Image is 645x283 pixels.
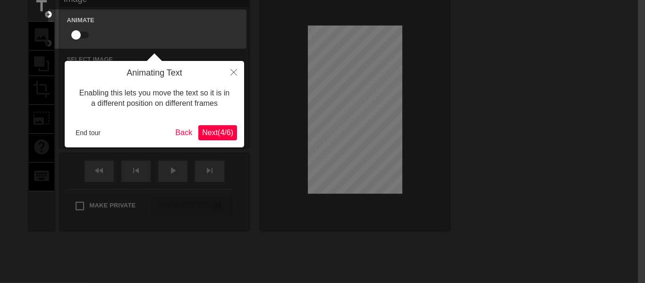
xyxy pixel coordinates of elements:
[202,129,233,137] span: Next ( 4 / 6 )
[172,125,196,140] button: Back
[223,61,244,83] button: Close
[72,126,104,140] button: End tour
[198,125,237,140] button: Next
[72,78,237,119] div: Enabling this lets you move the text so it is in a different position on different frames
[72,68,237,78] h4: Animating Text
